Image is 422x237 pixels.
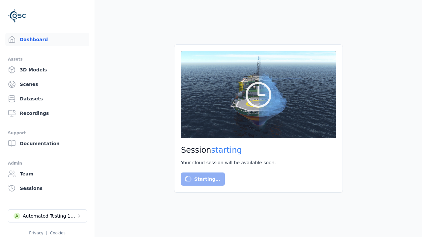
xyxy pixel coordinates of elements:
[211,145,242,155] span: starting
[14,213,20,219] div: A
[181,172,225,186] button: Starting…
[23,213,76,219] div: Automated Testing 1 - Playwright
[50,231,66,235] a: Cookies
[5,167,89,180] a: Team
[8,209,87,223] button: Select a workspace
[5,78,89,91] a: Scenes
[181,145,336,155] h2: Session
[46,231,47,235] span: |
[8,7,26,25] img: Logo
[8,55,87,63] div: Assets
[8,159,87,167] div: Admin
[8,129,87,137] div: Support
[29,231,43,235] a: Privacy
[5,33,89,46] a: Dashboard
[5,107,89,120] a: Recordings
[5,182,89,195] a: Sessions
[5,137,89,150] a: Documentation
[181,159,336,166] div: Your cloud session will be available soon.
[5,92,89,105] a: Datasets
[5,63,89,76] a: 3D Models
